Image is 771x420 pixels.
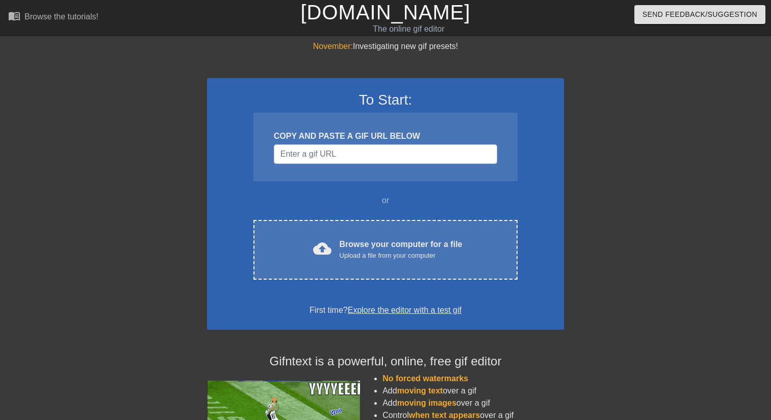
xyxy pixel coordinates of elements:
div: Browse the tutorials! [24,12,98,21]
h3: To Start: [220,91,551,109]
a: [DOMAIN_NAME] [300,1,470,23]
a: Browse the tutorials! [8,10,98,26]
div: The online gif editor [262,23,555,35]
a: Explore the editor with a test gif [348,306,461,314]
div: or [234,194,537,207]
input: Username [274,144,497,164]
span: when text appears [409,411,480,419]
div: First time? [220,304,551,316]
span: November: [313,42,353,51]
div: Upload a file from your computer [340,251,462,261]
h4: Gifntext is a powerful, online, free gif editor [207,354,564,369]
div: Browse your computer for a file [340,238,462,261]
div: Investigating new gif presets! [207,40,564,53]
li: Add over a gif [382,397,564,409]
span: Send Feedback/Suggestion [642,8,757,21]
span: moving text [397,386,443,395]
span: moving images [397,399,456,407]
li: Add over a gif [382,385,564,397]
span: menu_book [8,10,20,22]
div: COPY AND PASTE A GIF URL BELOW [274,130,497,142]
span: cloud_upload [313,239,331,258]
button: Send Feedback/Suggestion [634,5,765,24]
span: No forced watermarks [382,374,468,383]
